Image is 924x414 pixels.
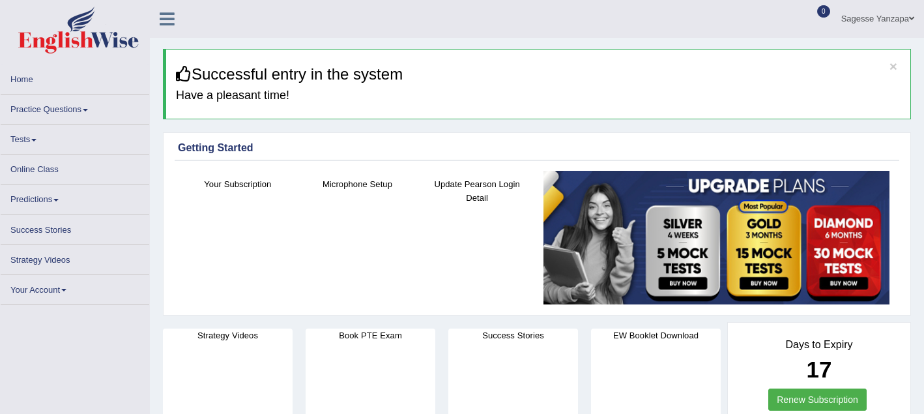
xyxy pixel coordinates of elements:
[591,329,721,342] h4: EW Booklet Download
[178,140,896,156] div: Getting Started
[176,66,901,83] h3: Successful entry in the system
[1,275,149,301] a: Your Account
[1,215,149,241] a: Success Stories
[1,125,149,150] a: Tests
[889,59,897,73] button: ×
[1,95,149,120] a: Practice Questions
[163,329,293,342] h4: Strategy Videos
[304,177,411,191] h4: Microphone Setup
[742,339,896,351] h4: Days to Expiry
[1,155,149,180] a: Online Class
[768,389,867,411] a: Renew Subscription
[184,177,291,191] h4: Your Subscription
[807,357,832,382] b: 17
[306,329,435,342] h4: Book PTE Exam
[817,5,830,18] span: 0
[1,245,149,271] a: Strategy Videos
[176,89,901,102] h4: Have a pleasant time!
[448,329,578,342] h4: Success Stories
[1,65,149,90] a: Home
[424,177,530,205] h4: Update Pearson Login Detail
[1,185,149,210] a: Predictions
[543,171,889,304] img: small5.jpg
